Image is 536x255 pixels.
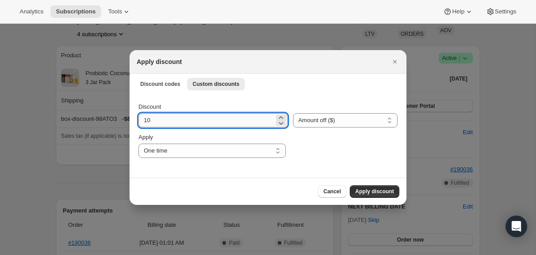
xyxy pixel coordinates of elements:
[56,8,96,15] span: Subscriptions
[318,185,346,198] button: Cancel
[138,103,161,110] span: Discount
[495,8,516,15] span: Settings
[103,5,136,18] button: Tools
[108,8,122,15] span: Tools
[130,93,406,178] div: Custom discounts
[350,185,399,198] button: Apply discount
[355,188,394,195] span: Apply discount
[438,5,478,18] button: Help
[481,5,522,18] button: Settings
[50,5,101,18] button: Subscriptions
[452,8,464,15] span: Help
[323,188,341,195] span: Cancel
[137,57,182,66] h2: Apply discount
[20,8,43,15] span: Analytics
[187,78,245,90] button: Custom discounts
[138,134,153,140] span: Apply
[506,216,527,237] div: Open Intercom Messenger
[135,78,185,90] button: Discount codes
[389,55,401,68] button: Close
[193,81,239,88] span: Custom discounts
[140,81,180,88] span: Discount codes
[14,5,49,18] button: Analytics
